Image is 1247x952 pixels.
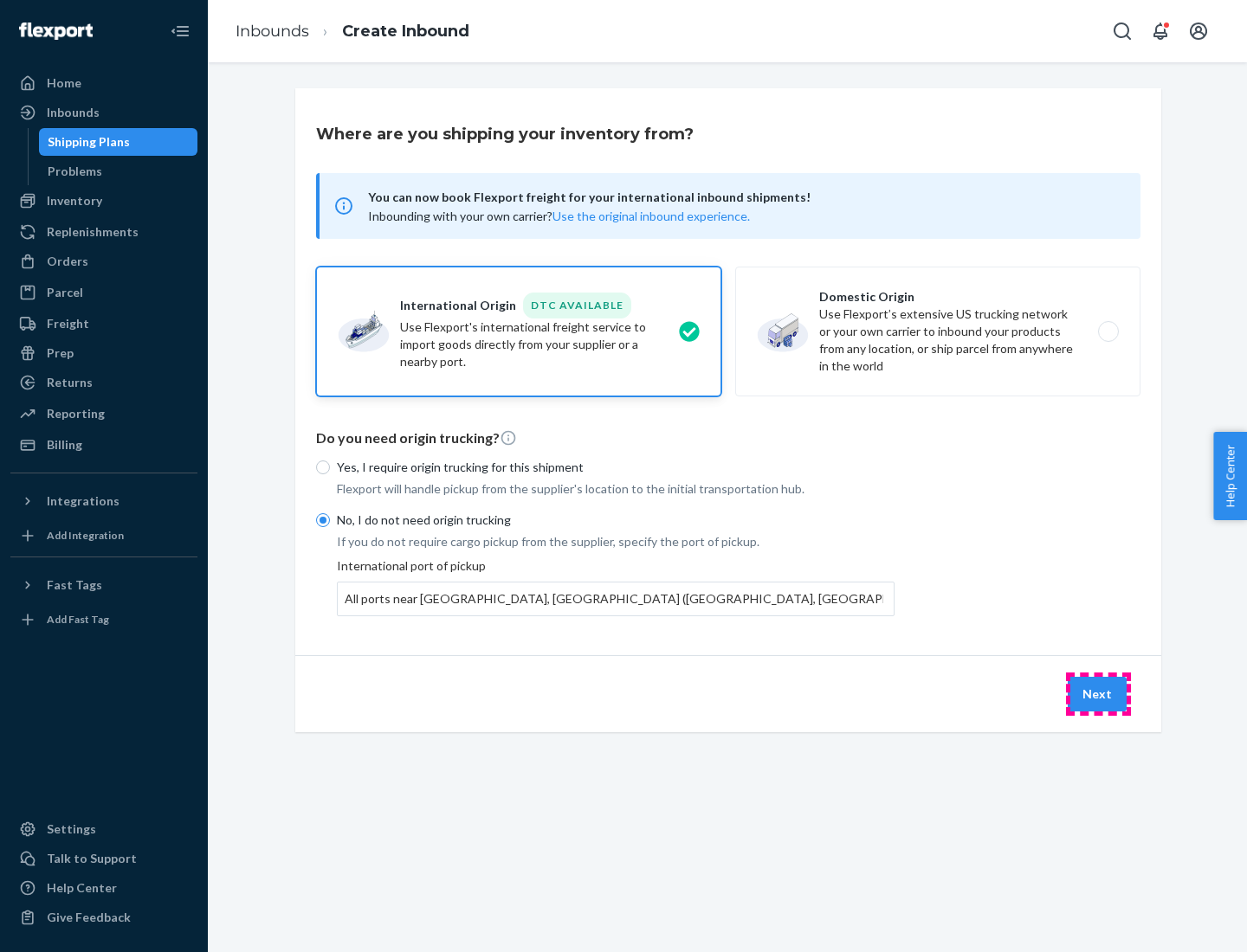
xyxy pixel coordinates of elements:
[337,511,895,529] p: No, I do not need origin trucking
[10,904,197,931] button: Give Feedback
[316,428,1140,448] p: Do you need origin trucking?
[10,431,197,459] a: Billing
[47,909,131,926] div: Give Feedback
[222,6,483,57] ol: breadcrumbs
[368,209,750,223] span: Inbounding with your own carrier?
[10,218,197,246] a: Replenishments
[39,128,198,156] a: Shipping Plans
[47,344,74,362] div: Prep
[163,14,197,48] button: Close Navigation
[47,528,124,543] div: Add Integration
[47,74,81,92] div: Home
[19,23,93,40] img: Flexport logo
[47,436,82,453] div: Billing
[1213,432,1247,520] button: Help Center
[10,522,197,550] a: Add Integration
[10,606,197,634] a: Add Fast Tag
[316,460,330,474] input: Yes, I require origin trucking for this shipment
[236,22,309,41] a: Inbounds
[10,815,197,843] a: Settings
[1181,14,1216,48] button: Open account menu
[10,248,197,275] a: Orders
[368,187,1120,208] span: You can now book Flexport freight for your international inbound shipments!
[1143,14,1178,48] button: Open notifications
[47,576,102,594] div: Fast Tags
[10,487,197,515] button: Integrations
[47,253,88,270] div: Orders
[48,163,102,180] div: Problems
[47,284,83,301] div: Parcel
[10,69,197,97] a: Home
[1105,14,1140,48] button: Open Search Box
[10,400,197,428] a: Reporting
[316,513,330,527] input: No, I do not need origin trucking
[10,339,197,367] a: Prep
[48,133,130,151] div: Shipping Plans
[10,310,197,338] a: Freight
[342,22,469,41] a: Create Inbound
[47,192,102,209] div: Inventory
[47,315,89,332] div: Freight
[10,99,197,126] a: Inbounds
[316,123,694,145] h3: Where are you shipping your inventory from?
[10,187,197,215] a: Inventory
[47,850,137,867] div: Talk to Support
[47,223,139,241] div: Replenishments
[10,874,197,902] a: Help Center
[39,158,198,185] a: Problems
[47,405,105,422] div: Reporting
[337,533,895,550] p: If you do not require cargo pickup from the supplier, specify the port of pickup.
[47,492,120,510] div: Integrations
[1068,677,1127,711] button: Next
[552,208,750,225] button: Use the original inbound experience.
[47,104,100,121] div: Inbounds
[47,612,109,627] div: Add Fast Tag
[337,480,895,498] p: Flexport will handle pickup from the supplier's location to the initial transportation hub.
[337,557,895,616] div: International port of pickup
[47,820,96,838] div: Settings
[10,845,197,872] a: Talk to Support
[10,571,197,599] button: Fast Tags
[10,279,197,306] a: Parcel
[47,879,117,897] div: Help Center
[47,374,93,391] div: Returns
[10,369,197,396] a: Returns
[337,459,895,476] p: Yes, I require origin trucking for this shipment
